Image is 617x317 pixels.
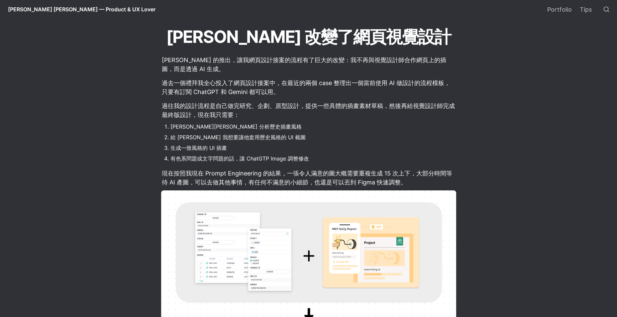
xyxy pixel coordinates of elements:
li: 有色系問題或文字問題的話，讓 ChatGTP Image 調整修改 [170,154,456,163]
p: [PERSON_NAME] 的推出，讓我網頁設計接案的流程有了巨大的改變：我不再與視覺設計師合作網頁上的插圖，而是透過 AI 生成。 [161,54,456,74]
p: 過去一個禮拜我全心投入了網頁設計接案中，在最近的兩個 case 整理出一個當前使用 AI 做設計的流程模板，只要有訂閱 ChatGPT 和 Gemini 都可以用。 [161,77,456,97]
li: 給 [PERSON_NAME] 我想要讓他套用歷史風格的 UI 截圖 [170,132,456,142]
p: 現在按照我現在 Prompt Engineering 的結果，一張令人滿意的圖大概需要重複生成 15 次上下，大部分時間等待 AI 產圖，可以去做其他事情，有任何不滿意的小細節，也還是可以丟到 ... [161,168,456,188]
h1: [PERSON_NAME] 改變了網頁視覺設計 [129,23,488,50]
li: [PERSON_NAME][PERSON_NAME] 分析歷史插畫風格 [170,122,456,132]
li: 生成一致風格的 UI 插畫 [170,143,456,153]
p: 過往我的設計流程是自己做完研究、企劃、原型設計，提供一些具體的插畫素材草稿，然後再給視覺設計師完成最終版設計，現在我只需要： [161,100,456,120]
span: [PERSON_NAME] [PERSON_NAME] — Product & UX Lover [8,6,155,13]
